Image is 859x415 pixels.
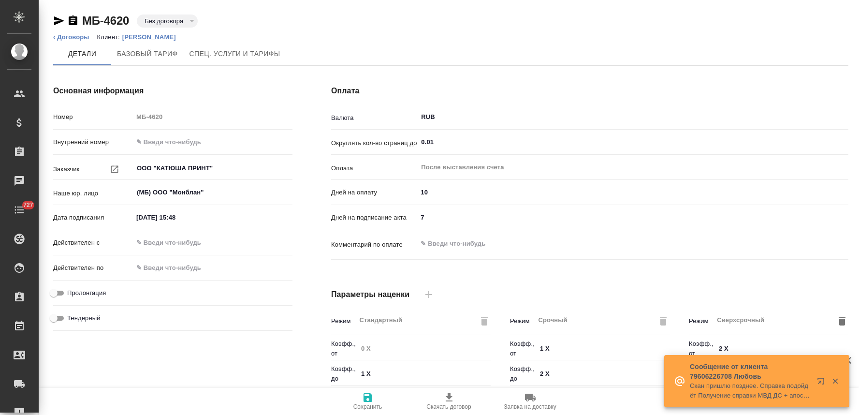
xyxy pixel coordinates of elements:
button: Open [287,167,289,169]
input: ✎ Введи что-нибудь [417,210,848,224]
p: Наше юр. лицо [53,189,133,198]
p: Скан пришлю позднее. Справка подойдёт Получение справки МВД ДС + апостиль_Грозный - 14 дней: 20 400 [690,381,811,400]
p: Режим [689,316,713,326]
span: Скачать договор [426,403,471,410]
p: Клиент: [97,33,122,41]
span: Базовый тариф [117,48,178,60]
p: Коэфф., до [510,364,537,384]
span: Заявка на доставку [504,403,556,410]
button: Скачать договор [408,388,490,415]
a: 727 [2,198,36,222]
input: ✎ Введи что-нибудь [537,367,670,381]
button: Сохранить [327,388,408,415]
p: Действителен с [53,238,133,248]
h4: Параметры наценки [331,289,417,300]
p: Заказчик [53,164,79,174]
a: МБ-4620 [82,14,129,27]
p: Оплата [331,163,417,173]
input: ✎ Введи что-нибудь [358,367,491,381]
p: Коэфф., от [331,339,358,358]
a: [PERSON_NAME] [122,33,183,41]
span: Тендерный [67,313,101,323]
button: Закрыть [825,377,845,385]
div: Без договора [137,15,198,28]
button: Удалить режим [835,314,849,328]
p: Округлять кол-во страниц до [331,138,417,148]
p: Действителен по [53,263,133,273]
input: ✎ Введи что-нибудь [537,342,670,356]
p: Дней на подписание акта [331,213,417,222]
h4: Основная информация [53,85,292,97]
p: Коэфф., от [510,339,537,358]
p: Режим [331,316,355,326]
button: Open [287,192,289,193]
h4: Оплата [331,85,848,97]
input: ✎ Введи что-нибудь [417,185,848,199]
input: ✎ Введи что-нибудь [133,261,218,275]
a: ‹ Договоры [53,33,89,41]
input: ✎ Введи что-нибудь [133,236,218,250]
nav: breadcrumb [53,32,848,42]
input: Пустое поле [358,342,491,356]
button: Open [843,115,845,117]
p: Дата подписания [53,213,133,222]
button: Открыть в новой вкладке [811,371,834,395]
button: Скопировать ссылку для ЯМессенджера [53,15,65,27]
p: Номер [53,112,133,122]
p: Комментарий по оплате [331,240,417,250]
span: 727 [17,200,39,210]
span: Спец. услуги и тарифы [189,48,280,60]
input: ✎ Введи что-нибудь [133,135,292,149]
p: Дней на оплату [331,188,417,197]
p: Валюта [331,113,417,123]
span: Пролонгация [67,288,106,298]
input: ✎ Введи что-нибудь [715,342,848,356]
span: Сохранить [353,403,382,410]
input: ✎ Введи что-нибудь [133,210,218,224]
button: Скопировать ссылку [67,15,79,27]
p: Сообщение от клиента 79606226708 Любовь [690,362,811,381]
p: Коэфф., от [689,339,715,358]
p: Внутренний номер [53,137,133,147]
p: Коэфф., до [331,364,358,384]
input: Пустое поле [133,110,292,124]
span: Детали [59,48,105,60]
button: Без договора [142,17,186,25]
button: Перейти к контрагентам клиента [104,159,125,180]
button: Open [843,141,845,143]
p: Режим [510,316,534,326]
button: Заявка на доставку [490,388,571,415]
